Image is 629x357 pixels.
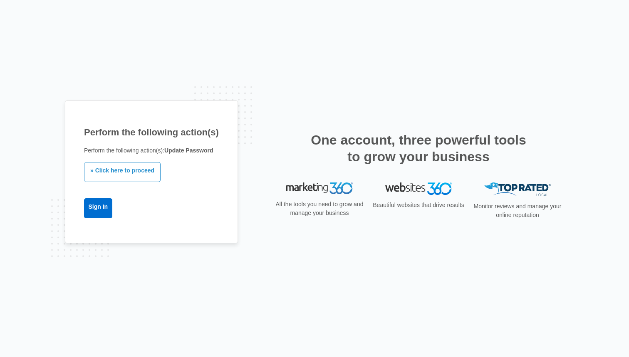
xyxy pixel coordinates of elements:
p: Monitor reviews and manage your online reputation [471,202,564,220]
p: All the tools you need to grow and manage your business [273,200,366,217]
p: Beautiful websites that drive results [372,201,465,210]
h2: One account, three powerful tools to grow your business [308,132,529,165]
b: Update Password [164,147,213,154]
img: Websites 360 [385,182,452,195]
a: Sign In [84,198,112,218]
h1: Perform the following action(s) [84,125,219,139]
img: Top Rated Local [484,182,551,196]
img: Marketing 360 [286,182,353,194]
p: Perform the following action(s): [84,146,219,155]
a: » Click here to proceed [84,162,161,182]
